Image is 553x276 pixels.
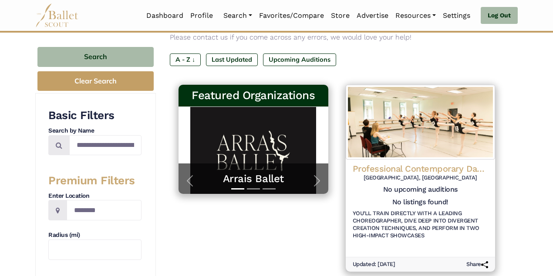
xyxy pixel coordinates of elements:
[346,85,496,160] img: Logo
[392,7,439,25] a: Resources
[256,7,327,25] a: Favorites/Compare
[48,126,142,135] h4: Search by Name
[69,135,142,156] input: Search by names...
[187,172,320,186] a: Arrais Ballet
[481,7,518,24] a: Log Out
[247,184,260,194] button: Slide 2
[327,7,353,25] a: Store
[392,198,448,207] h5: No listings found!
[353,174,489,182] h6: [GEOGRAPHIC_DATA], [GEOGRAPHIC_DATA]
[353,210,489,239] h6: YOU’LL TRAIN DIRECTLY WITH A LEADING CHOREOGRAPHER, DIVE DEEP INTO DIVERGENT CREATION TECHNIQUES,...
[187,7,216,25] a: Profile
[48,231,142,239] h4: Radius (mi)
[67,200,142,220] input: Location
[206,53,258,66] label: Last Updated
[170,53,201,66] label: A - Z ↓
[353,185,489,194] h5: No upcoming auditions
[466,261,488,268] h6: Share
[263,184,276,194] button: Slide 3
[37,71,154,91] button: Clear Search
[48,108,142,123] h3: Basic Filters
[439,7,474,25] a: Settings
[143,7,187,25] a: Dashboard
[353,261,395,268] h6: Updated: [DATE]
[37,47,154,67] button: Search
[48,192,142,200] h4: Enter Location
[231,184,244,194] button: Slide 1
[353,7,392,25] a: Advertise
[353,163,489,174] h4: Professional Contemporary Dance Certification Program
[220,7,256,25] a: Search
[48,173,142,188] h3: Premium Filters
[263,53,336,66] label: Upcoming Auditions
[185,88,321,103] h3: Featured Organizations
[170,32,504,43] p: Please contact us if you come across any errors, we would love your help!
